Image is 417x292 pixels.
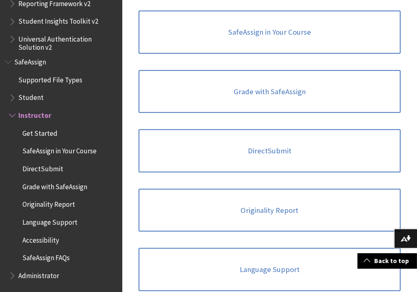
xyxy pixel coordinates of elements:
span: Administrator [18,269,59,280]
span: Language Support [22,216,77,227]
a: Grade with SafeAssign [139,70,401,113]
a: Back to top [357,253,417,268]
span: Accessibility [22,234,59,245]
span: Grade with SafeAssign [22,180,87,191]
span: Originality Report [22,198,75,209]
span: DirectSubmit [22,162,63,173]
span: Supported File Types [18,73,82,84]
span: Student Insights Toolkit v2 [18,15,98,26]
a: SafeAssign in Your Course [139,11,401,54]
span: Universal Authentication Solution v2 [18,32,117,51]
span: Student [18,91,44,102]
span: Get Started [22,127,57,138]
span: SafeAssign FAQs [22,252,70,263]
span: SafeAssign [14,55,46,66]
nav: Book outline for Blackboard SafeAssign [5,55,117,283]
a: DirectSubmit [139,129,401,173]
a: Language Support [139,248,401,291]
span: SafeAssign in Your Course [22,145,97,156]
a: Originality Report [139,189,401,232]
span: Instructor [18,109,51,120]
